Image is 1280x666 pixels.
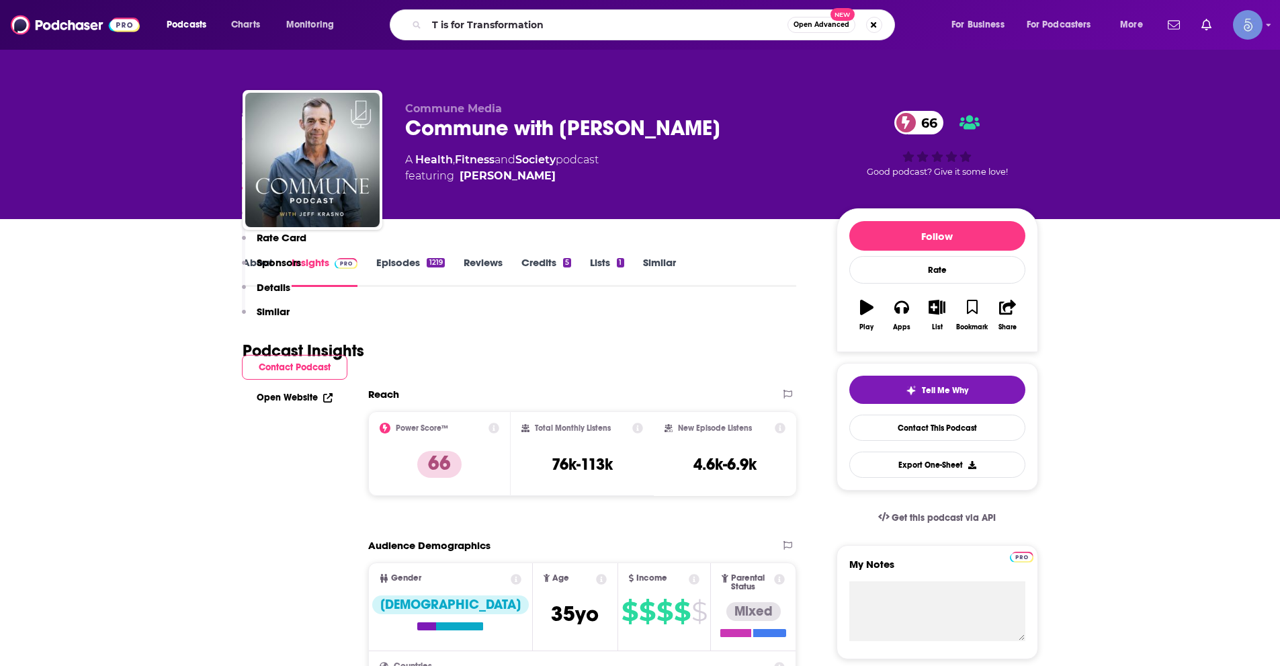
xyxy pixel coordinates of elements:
p: Details [257,281,290,294]
a: Reviews [464,256,503,287]
a: Episodes1219 [376,256,444,287]
span: Charts [231,15,260,34]
span: Get this podcast via API [892,512,996,524]
a: Charts [222,14,268,36]
div: 66Good podcast? Give it some love! [837,102,1038,185]
h2: Total Monthly Listens [535,423,611,433]
span: Age [552,574,569,583]
a: Health [415,153,453,166]
span: Open Advanced [794,22,849,28]
span: $ [674,601,690,622]
p: Similar [257,305,290,318]
span: Tell Me Why [922,385,968,396]
span: $ [691,601,707,622]
img: Commune with Jeff Krasno [245,93,380,227]
span: Monitoring [286,15,334,34]
a: Jeff Krasno [460,168,556,184]
button: open menu [1111,14,1160,36]
img: Podchaser - Follow, Share and Rate Podcasts [11,12,140,38]
button: Similar [242,305,290,330]
a: Similar [643,256,676,287]
button: tell me why sparkleTell Me Why [849,376,1025,404]
button: open menu [157,14,224,36]
button: Bookmark [955,291,990,339]
button: Contact Podcast [242,355,347,380]
input: Search podcasts, credits, & more... [427,14,787,36]
span: featuring [405,168,599,184]
div: Bookmark [956,323,988,331]
span: New [830,8,855,21]
h3: 76k-113k [552,454,613,474]
h3: 4.6k-6.9k [693,454,757,474]
button: open menu [277,14,351,36]
div: 1 [617,258,624,267]
div: [DEMOGRAPHIC_DATA] [372,595,529,614]
h2: Reach [368,388,399,401]
a: Open Website [257,392,333,403]
div: 5 [563,258,571,267]
a: Contact This Podcast [849,415,1025,441]
span: $ [622,601,638,622]
div: A podcast [405,152,599,184]
img: User Profile [1233,10,1263,40]
div: Play [859,323,873,331]
button: open menu [1018,14,1111,36]
h2: Audience Demographics [368,539,490,552]
button: Open AdvancedNew [787,17,855,33]
div: Search podcasts, credits, & more... [402,9,908,40]
button: Show profile menu [1233,10,1263,40]
a: Get this podcast via API [867,501,1007,534]
p: 66 [417,451,462,478]
h2: Power Score™ [396,423,448,433]
button: Sponsors [242,256,301,281]
span: 66 [908,111,944,134]
span: Income [636,574,667,583]
button: Follow [849,221,1025,251]
img: Podchaser Pro [1010,552,1033,563]
button: Export One-Sheet [849,452,1025,478]
button: Play [849,291,884,339]
span: Gender [391,574,421,583]
div: Share [998,323,1017,331]
a: Credits5 [521,256,571,287]
a: 66 [894,111,944,134]
div: Apps [893,323,910,331]
span: Podcasts [167,15,206,34]
button: List [919,291,954,339]
a: Show notifications dropdown [1162,13,1185,36]
span: , [453,153,455,166]
p: Sponsors [257,256,301,269]
a: Pro website [1010,550,1033,563]
a: Show notifications dropdown [1196,13,1217,36]
img: tell me why sparkle [906,385,916,396]
span: Parental Status [731,574,772,591]
div: List [932,323,943,331]
span: More [1120,15,1143,34]
div: Rate [849,256,1025,284]
span: $ [639,601,655,622]
span: Good podcast? Give it some love! [867,167,1008,177]
h2: New Episode Listens [678,423,752,433]
button: Apps [884,291,919,339]
span: 35 yo [551,601,599,627]
button: Details [242,281,290,306]
span: Commune Media [405,102,502,115]
span: For Business [951,15,1005,34]
div: 1219 [427,258,444,267]
a: Society [515,153,556,166]
span: and [495,153,515,166]
button: open menu [942,14,1021,36]
a: Fitness [455,153,495,166]
a: Lists1 [590,256,624,287]
button: Share [990,291,1025,339]
span: $ [656,601,673,622]
span: Logged in as Spiral5-G1 [1233,10,1263,40]
span: For Podcasters [1027,15,1091,34]
div: Mixed [726,602,781,621]
label: My Notes [849,558,1025,581]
